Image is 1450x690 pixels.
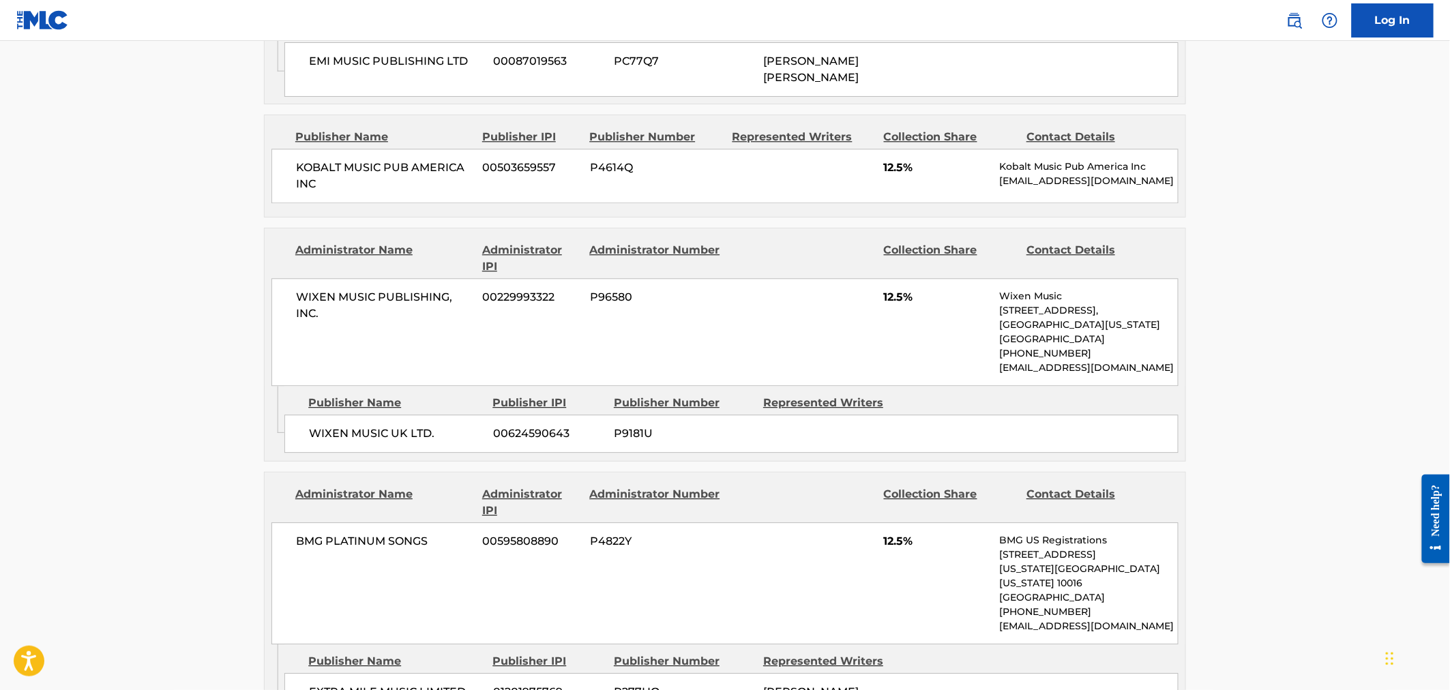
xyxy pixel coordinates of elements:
span: WIXEN MUSIC PUBLISHING, INC. [296,289,473,322]
span: EMI MUSIC PUBLISHING LTD [309,53,483,70]
div: Publisher IPI [492,653,604,670]
div: Drag [1386,638,1394,679]
p: [EMAIL_ADDRESS][DOMAIN_NAME] [1000,174,1178,188]
p: Wixen Music [1000,289,1178,303]
div: Collection Share [884,486,1016,519]
img: search [1286,12,1303,29]
span: P9181U [614,425,753,442]
div: Contact Details [1026,242,1159,275]
p: [EMAIL_ADDRESS][DOMAIN_NAME] [1000,619,1178,633]
p: BMG US Registrations [1000,533,1178,547]
p: [PHONE_NUMBER] [1000,605,1178,619]
div: Administrator Name [295,242,472,275]
span: BMG PLATINUM SONGS [296,533,473,550]
p: [STREET_ADDRESS] [1000,547,1178,562]
div: Represented Writers [763,395,902,411]
div: Publisher Number [589,129,722,145]
span: 12.5% [884,289,990,305]
span: WIXEN MUSIC UK LTD. [309,425,483,442]
span: P4614Q [590,160,722,176]
p: [PHONE_NUMBER] [1000,346,1178,361]
span: PC77Q7 [614,53,753,70]
span: KOBALT MUSIC PUB AMERICA INC [296,160,473,192]
div: Contact Details [1026,129,1159,145]
p: [EMAIL_ADDRESS][DOMAIN_NAME] [1000,361,1178,375]
div: Publisher Name [295,129,472,145]
div: Administrator IPI [482,486,579,519]
span: 00595808890 [483,533,580,550]
p: [US_STATE][GEOGRAPHIC_DATA][US_STATE] 10016 [1000,562,1178,590]
iframe: Chat Widget [1382,625,1450,690]
div: Represented Writers [763,653,902,670]
div: Administrator IPI [482,242,579,275]
span: 00087019563 [493,53,604,70]
div: Administrator Number [589,486,722,519]
div: Publisher IPI [482,129,579,145]
span: 12.5% [884,533,990,550]
div: Administrator Name [295,486,472,519]
div: Collection Share [884,129,1016,145]
span: 00229993322 [483,289,580,305]
span: P96580 [590,289,722,305]
p: [GEOGRAPHIC_DATA][US_STATE] [1000,318,1178,332]
span: 00624590643 [493,425,604,442]
p: [GEOGRAPHIC_DATA] [1000,332,1178,346]
iframe: Resource Center [1412,464,1450,573]
span: 12.5% [884,160,990,176]
div: Administrator Number [589,242,722,275]
a: Public Search [1281,7,1308,34]
div: Represented Writers [733,129,874,145]
div: Collection Share [884,242,1016,275]
div: Help [1316,7,1344,34]
span: P4822Y [590,533,722,550]
p: [STREET_ADDRESS], [1000,303,1178,318]
p: Kobalt Music Pub America Inc [1000,160,1178,174]
div: Contact Details [1026,486,1159,519]
div: Publisher Number [614,653,753,670]
div: Publisher Name [308,395,482,411]
div: Publisher Number [614,395,753,411]
img: MLC Logo [16,10,69,30]
span: 00503659557 [483,160,580,176]
p: [GEOGRAPHIC_DATA] [1000,590,1178,605]
div: Publisher Name [308,653,482,670]
span: [PERSON_NAME] [PERSON_NAME] [763,55,859,84]
img: help [1322,12,1338,29]
a: Log In [1352,3,1434,37]
div: Publisher IPI [492,395,604,411]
